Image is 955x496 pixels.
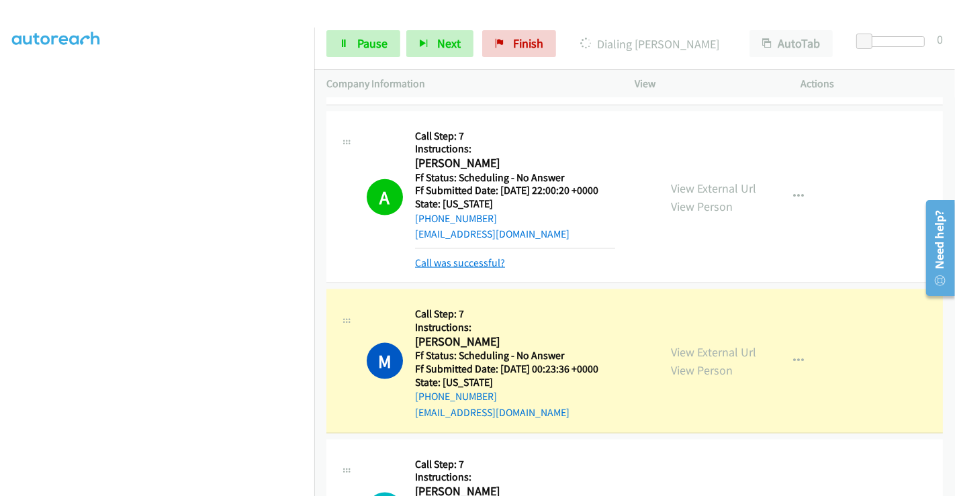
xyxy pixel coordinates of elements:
[415,142,615,156] h5: Instructions:
[357,36,388,51] span: Pause
[415,197,615,211] h5: State: [US_STATE]
[367,179,403,215] h1: A
[671,199,733,214] a: View Person
[671,181,756,196] a: View External Url
[406,30,473,57] button: Next
[415,470,615,484] h5: Instructions:
[415,156,615,171] h2: [PERSON_NAME]
[635,76,777,92] p: View
[415,212,497,225] a: [PHONE_NUMBER]
[513,36,543,51] span: Finish
[367,343,403,379] h1: M
[415,458,615,471] h5: Call Step: 7
[415,307,615,321] h5: Call Step: 7
[574,35,725,53] p: Dialing [PERSON_NAME]
[415,334,615,350] h2: [PERSON_NAME]
[671,362,733,378] a: View Person
[415,256,505,269] a: Call was successful?
[415,376,615,389] h5: State: [US_STATE]
[671,344,756,360] a: View External Url
[437,36,461,51] span: Next
[801,76,944,92] p: Actions
[415,390,497,403] a: [PHONE_NUMBER]
[917,195,955,301] iframe: Resource Center
[415,171,615,185] h5: Ff Status: Scheduling - No Answer
[937,30,943,48] div: 0
[415,406,570,419] a: [EMAIL_ADDRESS][DOMAIN_NAME]
[863,36,925,47] div: Delay between calls (in seconds)
[415,362,615,376] h5: Ff Submitted Date: [DATE] 00:23:36 +0000
[415,184,615,197] h5: Ff Submitted Date: [DATE] 22:00:20 +0000
[415,228,570,240] a: [EMAIL_ADDRESS][DOMAIN_NAME]
[415,321,615,334] h5: Instructions:
[482,30,556,57] a: Finish
[326,30,400,57] a: Pause
[415,349,615,362] h5: Ff Status: Scheduling - No Answer
[749,30,833,57] button: AutoTab
[326,76,610,92] p: Company Information
[415,130,615,143] h5: Call Step: 7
